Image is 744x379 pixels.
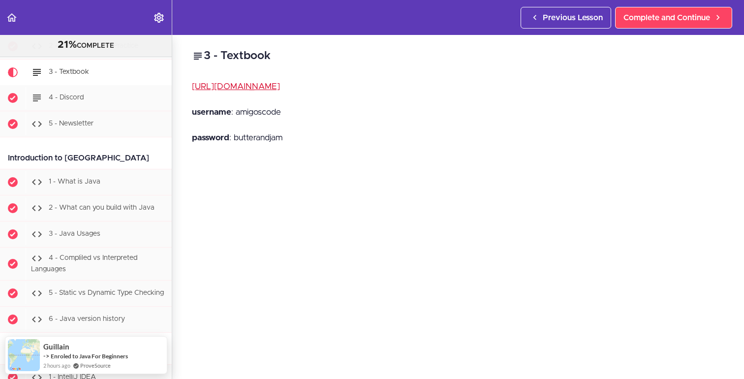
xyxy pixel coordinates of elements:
[49,316,125,322] span: 6 - Java version history
[6,12,18,24] svg: Back to course curriculum
[615,7,732,29] a: Complete and Continue
[192,82,280,91] a: [URL][DOMAIN_NAME]
[49,289,164,296] span: 5 - Static vs Dynamic Type Checking
[43,343,69,351] span: Guillain
[58,40,77,50] span: 21%
[49,120,93,127] span: 5 - Newsletter
[49,94,84,101] span: 4 - Discord
[49,68,89,75] span: 3 - Textbook
[49,178,100,185] span: 1 - What is Java
[543,12,603,24] span: Previous Lesson
[51,352,128,360] a: Enroled to Java For Beginners
[12,39,159,52] div: COMPLETE
[192,105,724,120] p: : amigoscode
[80,361,111,370] a: ProveSource
[153,12,165,24] svg: Settings Menu
[43,352,50,360] span: ->
[43,361,70,370] span: 2 hours ago
[192,108,231,116] strong: username
[192,133,229,142] strong: password
[49,204,155,211] span: 2 - What can you build with Java
[521,7,611,29] a: Previous Lesson
[623,12,710,24] span: Complete and Continue
[8,339,40,371] img: provesource social proof notification image
[49,230,100,237] span: 3 - Java Usages
[192,130,724,145] p: : butterandjam
[31,254,137,273] span: 4 - Compliled vs Interpreted Languages
[192,48,724,64] h2: 3 - Textbook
